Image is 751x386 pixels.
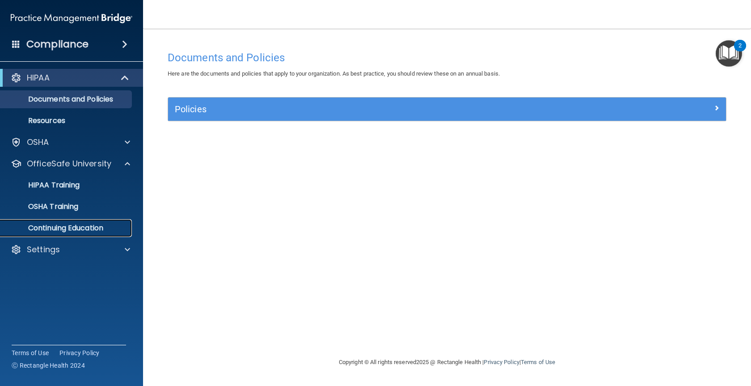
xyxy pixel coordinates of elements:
[27,158,111,169] p: OfficeSafe University
[11,137,130,148] a: OSHA
[11,244,130,255] a: Settings
[716,40,742,67] button: Open Resource Center, 2 new notifications
[6,224,128,233] p: Continuing Education
[11,158,130,169] a: OfficeSafe University
[12,348,49,357] a: Terms of Use
[6,181,80,190] p: HIPAA Training
[11,72,130,83] a: HIPAA
[168,70,500,77] span: Here are the documents and policies that apply to your organization. As best practice, you should...
[738,46,742,57] div: 2
[6,202,78,211] p: OSHA Training
[6,116,128,125] p: Resources
[12,361,85,370] span: Ⓒ Rectangle Health 2024
[521,359,555,365] a: Terms of Use
[284,348,610,377] div: Copyright © All rights reserved 2025 @ Rectangle Health | |
[27,244,60,255] p: Settings
[175,102,719,116] a: Policies
[59,348,100,357] a: Privacy Policy
[6,95,128,104] p: Documents and Policies
[26,38,89,51] h4: Compliance
[484,359,519,365] a: Privacy Policy
[706,324,740,358] iframe: Drift Widget Chat Controller
[11,9,132,27] img: PMB logo
[168,52,726,64] h4: Documents and Policies
[27,72,50,83] p: HIPAA
[175,104,580,114] h5: Policies
[27,137,49,148] p: OSHA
